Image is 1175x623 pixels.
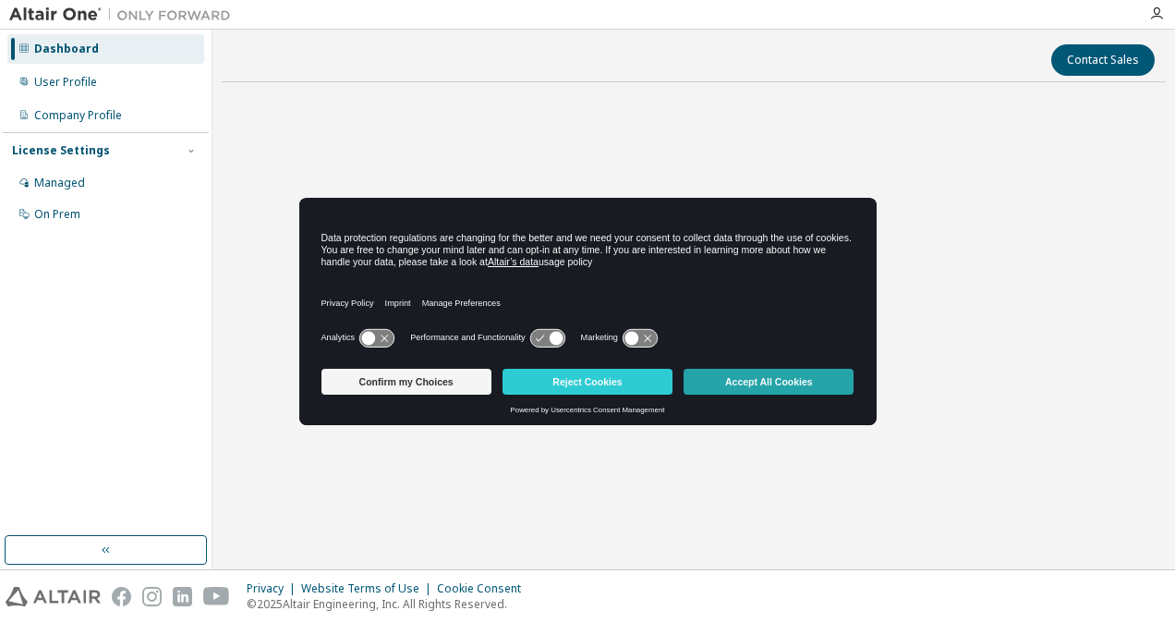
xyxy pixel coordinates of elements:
img: facebook.svg [112,587,131,606]
img: instagram.svg [142,587,162,606]
div: Company Profile [34,108,122,123]
img: altair_logo.svg [6,587,101,606]
div: Dashboard [34,42,99,56]
img: linkedin.svg [173,587,192,606]
img: youtube.svg [203,587,230,606]
div: License Settings [12,143,110,158]
div: Managed [34,176,85,190]
div: Cookie Consent [437,581,532,596]
div: User Profile [34,75,97,90]
p: © 2025 Altair Engineering, Inc. All Rights Reserved. [247,596,532,612]
div: Website Terms of Use [301,581,437,596]
img: Altair One [9,6,240,24]
div: Privacy [247,581,301,596]
button: Contact Sales [1051,44,1155,76]
div: On Prem [34,207,80,222]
